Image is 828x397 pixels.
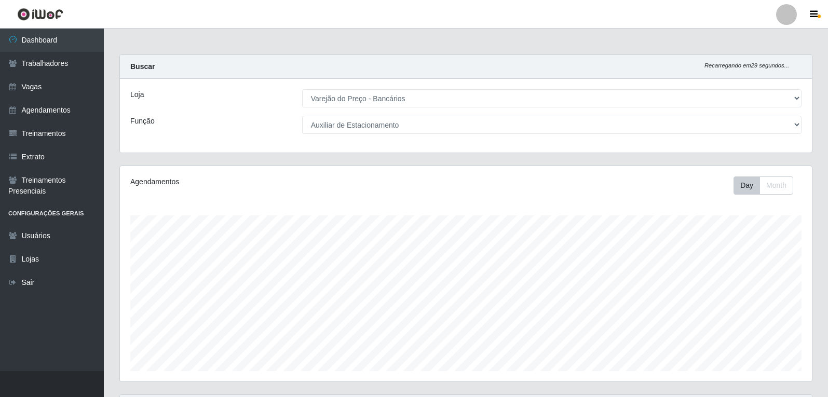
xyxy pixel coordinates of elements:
[734,176,802,195] div: Toolbar with button groups
[17,8,63,21] img: CoreUI Logo
[130,116,155,127] label: Função
[130,176,401,187] div: Agendamentos
[759,176,793,195] button: Month
[130,62,155,71] strong: Buscar
[734,176,793,195] div: First group
[704,62,789,69] i: Recarregando em 29 segundos...
[130,89,144,100] label: Loja
[734,176,760,195] button: Day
